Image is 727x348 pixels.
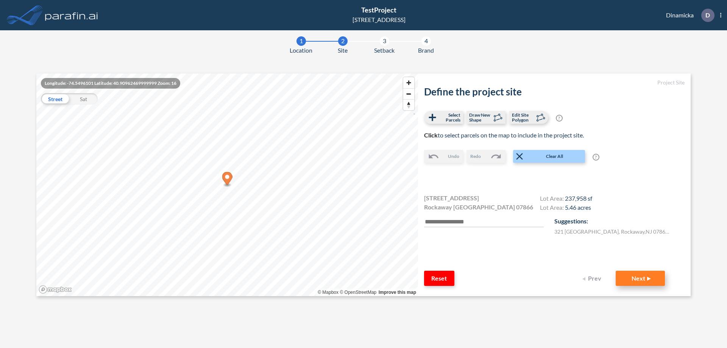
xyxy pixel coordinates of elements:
span: Location [290,46,312,55]
h2: Define the project site [424,86,685,98]
span: Undo [448,153,459,160]
button: Redo [466,150,505,163]
div: 1 [296,36,306,46]
a: OpenStreetMap [340,290,376,295]
div: Sat [69,93,98,105]
span: Edit Site Polygon [512,112,534,122]
span: [STREET_ADDRESS] [424,194,479,203]
h5: Project Site [424,80,685,86]
button: Next [616,271,665,286]
p: D [705,12,710,19]
div: Longitude: -74.5496101 Latitude: 40.90962469999999 Zoom: 16 [41,78,180,89]
button: Reset [424,271,454,286]
span: ? [593,154,599,161]
div: [STREET_ADDRESS] [353,15,406,24]
a: Improve this map [379,290,416,295]
button: Zoom in [403,77,414,88]
span: Site [338,46,348,55]
div: Map marker [222,172,232,187]
a: Mapbox homepage [39,285,72,294]
span: Setback [374,46,395,55]
a: Mapbox [318,290,339,295]
span: 5.46 acres [565,204,591,211]
b: Click [424,131,438,139]
button: Reset bearing to north [403,99,414,110]
span: Redo [470,153,481,160]
span: Brand [418,46,434,55]
span: Draw New Shape [469,112,491,122]
img: logo [44,8,100,23]
div: 4 [421,36,431,46]
span: Reset bearing to north [403,100,414,110]
p: Suggestions: [554,217,685,226]
h4: Lot Area: [540,204,592,213]
div: 2 [338,36,348,46]
div: Dinamicka [655,9,721,22]
label: 321 [GEOGRAPHIC_DATA] , Rockaway , NJ 07866 , US [554,228,672,236]
button: Undo [424,150,463,163]
h4: Lot Area: [540,195,592,204]
div: 3 [380,36,389,46]
button: Prev [578,271,608,286]
span: ? [556,115,563,122]
button: Clear All [513,150,585,163]
span: Zoom out [403,89,414,99]
canvas: Map [36,73,418,296]
span: to select parcels on the map to include in the project site. [424,131,584,139]
span: Rockaway [GEOGRAPHIC_DATA] 07866 [424,203,533,212]
span: 237,958 sf [565,195,592,202]
button: Zoom out [403,88,414,99]
span: Clear All [525,153,584,160]
span: TestProject [361,6,396,14]
div: Street [41,93,69,105]
span: Select Parcels [438,112,460,122]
